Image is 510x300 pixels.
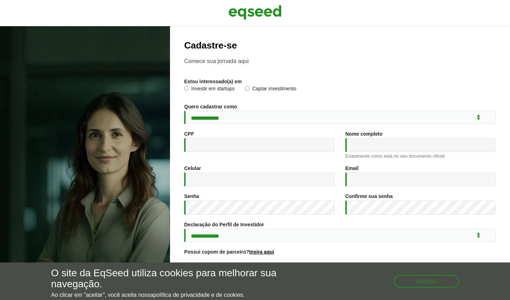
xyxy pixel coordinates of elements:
[51,291,296,298] p: Ao clicar em "aceitar", você aceita nossa .
[345,194,393,199] label: Confirme sua senha
[245,86,250,91] input: Captar investimento
[345,154,496,158] div: Exatamente como está no seu documento oficial
[51,268,296,290] h5: O site da EqSeed utiliza cookies para melhorar sua navegação.
[184,131,194,136] label: CPF
[228,4,282,21] img: EqSeed Logo
[184,194,199,199] label: Senha
[184,104,237,109] label: Quero cadastrar como
[249,249,274,254] a: Insira aqui
[184,222,264,227] label: Declaração do Perfil de Investidor
[184,79,242,84] label: Estou interessado(a) em
[184,40,496,51] h2: Cadastre-se
[153,292,243,298] a: política de privacidade e de cookies
[184,86,234,93] label: Investir em startups
[245,86,296,93] label: Captar investimento
[345,166,358,171] label: Email
[184,86,189,91] input: Investir em startups
[184,249,274,254] label: Possui cupom de parceiro?
[184,58,496,64] p: Comece sua jornada aqui
[184,166,201,171] label: Celular
[345,131,382,136] label: Nome completo
[394,275,459,288] button: Aceitar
